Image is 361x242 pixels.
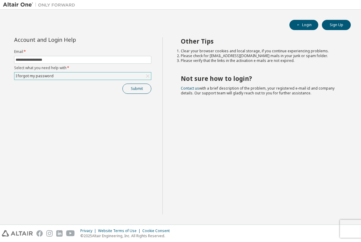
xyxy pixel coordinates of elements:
div: Cookie Consent [142,228,173,233]
div: I forgot my password [15,73,54,79]
img: facebook.svg [36,230,43,237]
label: Email [14,49,151,54]
p: © 2025 Altair Engineering, Inc. All Rights Reserved. [80,233,173,238]
div: I forgot my password [14,72,151,80]
span: with a brief description of the problem, your registered e-mail id and company details. Our suppo... [181,86,335,96]
button: Sign Up [322,20,351,30]
button: Login [289,20,318,30]
div: Website Terms of Use [98,228,142,233]
h2: Other Tips [181,37,340,45]
label: Select what you need help with [14,66,151,70]
img: linkedin.svg [56,230,63,237]
li: Please check for [EMAIL_ADDRESS][DOMAIN_NAME] mails in your junk or spam folder. [181,54,340,58]
button: Submit [122,84,151,94]
img: altair_logo.svg [2,230,33,237]
li: Clear your browser cookies and local storage, if you continue experiencing problems. [181,49,340,54]
li: Please verify that the links in the activation e-mails are not expired. [181,58,340,63]
a: Contact us [181,86,199,91]
img: instagram.svg [46,230,53,237]
div: Privacy [80,228,98,233]
img: youtube.svg [66,230,75,237]
div: Account and Login Help [14,37,124,42]
h2: Not sure how to login? [181,75,340,82]
img: Altair One [3,2,78,8]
